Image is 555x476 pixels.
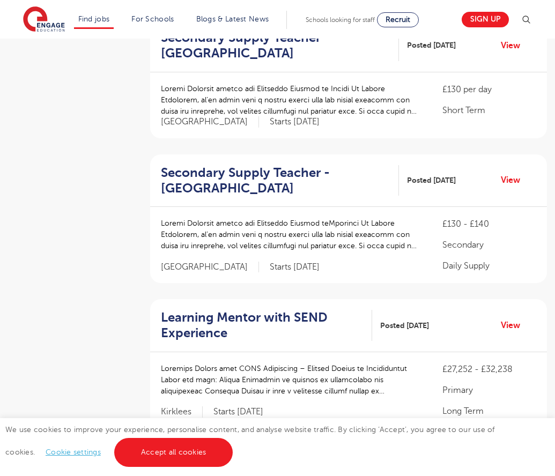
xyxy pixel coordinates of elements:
[377,12,419,27] a: Recruit
[161,116,259,128] span: [GEOGRAPHIC_DATA]
[161,262,259,273] span: [GEOGRAPHIC_DATA]
[442,405,536,418] p: Long Term
[196,15,269,23] a: Blogs & Latest News
[501,318,528,332] a: View
[501,39,528,53] a: View
[161,363,421,397] p: Loremips Dolors amet CONS Adipiscing – Elitsed Doeius te Incididuntut Labor etd magn: Aliqua Enim...
[462,12,509,27] a: Sign up
[442,218,536,230] p: £130 - £140
[23,6,65,33] img: Engage Education
[270,116,320,128] p: Starts [DATE]
[161,83,421,117] p: Loremi Dolorsit ametco adi Elitseddo Eiusmod te Incidi Ut Labore Etdolorem, al’en admin veni q no...
[270,262,320,273] p: Starts [DATE]
[78,15,110,23] a: Find jobs
[442,259,536,272] p: Daily Supply
[114,438,233,467] a: Accept all cookies
[407,175,456,186] span: Posted [DATE]
[131,15,174,23] a: For Schools
[46,448,101,456] a: Cookie settings
[442,239,536,251] p: Secondary
[161,310,372,341] a: Learning Mentor with SEND Experience
[161,30,399,61] a: Secondary Supply Teacher - [GEOGRAPHIC_DATA]
[442,384,536,397] p: Primary
[386,16,410,24] span: Recruit
[161,165,399,196] a: Secondary Supply Teacher - [GEOGRAPHIC_DATA]
[161,310,364,341] h2: Learning Mentor with SEND Experience
[5,426,495,456] span: We use cookies to improve your experience, personalise content, and analyse website traffic. By c...
[501,173,528,187] a: View
[161,406,203,418] span: Kirklees
[161,165,390,196] h2: Secondary Supply Teacher - [GEOGRAPHIC_DATA]
[161,30,390,61] h2: Secondary Supply Teacher - [GEOGRAPHIC_DATA]
[442,363,536,376] p: £27,252 - £32,238
[306,16,375,24] span: Schools looking for staff
[442,83,536,96] p: £130 per day
[161,218,421,251] p: Loremi Dolorsit ametco adi Elitseddo Eiusmod teMporinci Ut Labore Etdolorem, al’en admin veni q n...
[442,104,536,117] p: Short Term
[407,40,456,51] span: Posted [DATE]
[380,320,429,331] span: Posted [DATE]
[213,406,263,418] p: Starts [DATE]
